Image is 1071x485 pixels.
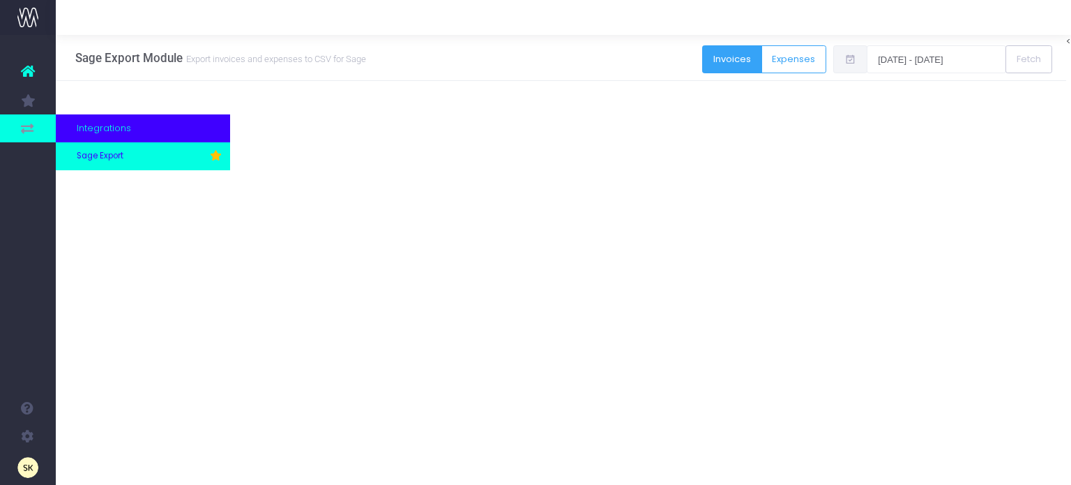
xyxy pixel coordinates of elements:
small: Export invoices and expenses to CSV for Sage [183,51,366,65]
button: Fetch [1005,45,1052,73]
img: images/default_profile_image.png [17,457,38,478]
div: Button group [702,45,827,77]
a: Sage Export [56,142,230,170]
span: Sage Export [77,150,123,163]
h3: Sage Export Module [75,51,366,65]
button: Invoices [702,45,762,73]
span: Integrations [77,121,131,135]
input: Select date range [867,45,1006,73]
button: Expenses [761,45,827,73]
